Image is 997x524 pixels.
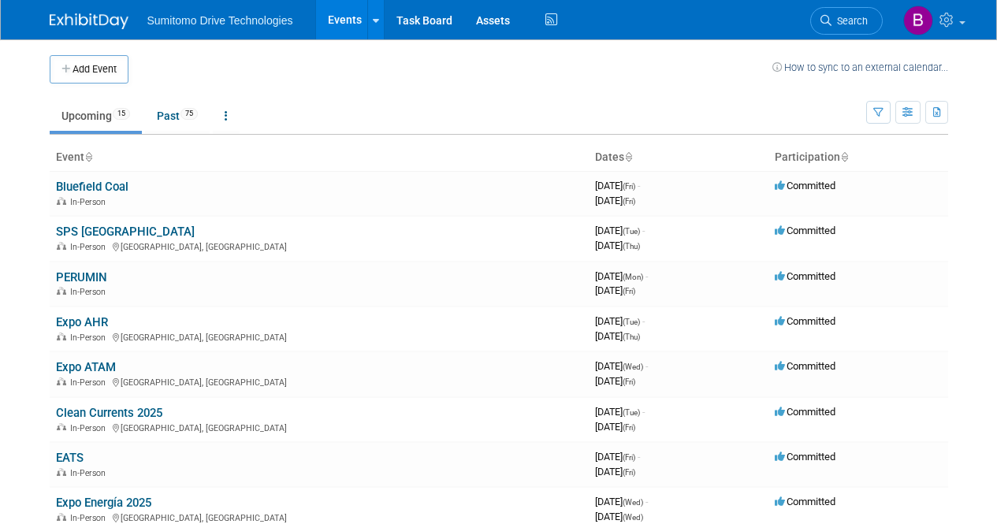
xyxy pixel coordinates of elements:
span: (Wed) [623,362,643,371]
a: Sort by Event Name [84,151,92,163]
span: (Fri) [623,468,635,477]
span: [DATE] [595,375,635,387]
img: Brittany Mitchell [903,6,933,35]
span: (Tue) [623,318,640,326]
img: In-Person Event [57,513,66,521]
a: How to sync to an external calendar... [772,61,948,73]
span: [DATE] [595,195,635,206]
span: Committed [775,180,835,191]
span: [DATE] [595,466,635,478]
span: (Wed) [623,513,643,522]
span: [DATE] [595,225,645,236]
span: [DATE] [595,406,645,418]
span: [DATE] [595,315,645,327]
span: (Fri) [623,423,635,432]
div: [GEOGRAPHIC_DATA], [GEOGRAPHIC_DATA] [56,511,582,523]
span: (Fri) [623,377,635,386]
span: (Thu) [623,242,640,251]
div: [GEOGRAPHIC_DATA], [GEOGRAPHIC_DATA] [56,240,582,252]
span: (Thu) [623,333,640,341]
span: - [638,180,640,191]
th: Dates [589,144,768,171]
span: Committed [775,225,835,236]
span: (Fri) [623,453,635,462]
a: SPS [GEOGRAPHIC_DATA] [56,225,195,239]
span: Committed [775,270,835,282]
span: (Fri) [623,287,635,295]
span: - [645,270,648,282]
span: - [642,225,645,236]
th: Event [50,144,589,171]
img: In-Person Event [57,377,66,385]
span: Committed [775,406,835,418]
span: Search [831,15,868,27]
span: In-Person [70,242,110,252]
a: Search [810,7,883,35]
span: - [645,496,648,507]
button: Add Event [50,55,128,84]
span: Committed [775,315,835,327]
span: Sumitomo Drive Technologies [147,14,293,27]
div: [GEOGRAPHIC_DATA], [GEOGRAPHIC_DATA] [56,421,582,433]
span: [DATE] [595,360,648,372]
span: In-Person [70,423,110,433]
div: [GEOGRAPHIC_DATA], [GEOGRAPHIC_DATA] [56,375,582,388]
a: EATS [56,451,84,465]
img: In-Person Event [57,242,66,250]
span: 75 [180,108,198,120]
img: In-Person Event [57,468,66,476]
span: In-Person [70,468,110,478]
span: [DATE] [595,451,640,463]
img: ExhibitDay [50,13,128,29]
a: Sort by Participation Type [840,151,848,163]
a: Upcoming15 [50,101,142,131]
span: Committed [775,451,835,463]
a: Clean Currents 2025 [56,406,162,420]
span: [DATE] [595,496,648,507]
span: (Wed) [623,498,643,507]
span: (Fri) [623,182,635,191]
a: Expo ATAM [56,360,116,374]
img: In-Person Event [57,423,66,431]
span: - [642,406,645,418]
span: [DATE] [595,240,640,251]
span: In-Person [70,377,110,388]
img: In-Person Event [57,287,66,295]
span: [DATE] [595,421,635,433]
span: [DATE] [595,330,640,342]
span: In-Person [70,513,110,523]
span: Committed [775,360,835,372]
span: In-Person [70,287,110,297]
span: [DATE] [595,284,635,296]
span: [DATE] [595,270,648,282]
span: Committed [775,496,835,507]
span: [DATE] [595,511,643,522]
img: In-Person Event [57,333,66,340]
span: (Tue) [623,408,640,417]
span: (Mon) [623,273,643,281]
th: Participation [768,144,948,171]
span: [DATE] [595,180,640,191]
img: In-Person Event [57,197,66,205]
a: Expo AHR [56,315,108,329]
div: [GEOGRAPHIC_DATA], [GEOGRAPHIC_DATA] [56,330,582,343]
span: - [642,315,645,327]
a: Sort by Start Date [624,151,632,163]
span: (Fri) [623,197,635,206]
span: In-Person [70,333,110,343]
span: - [645,360,648,372]
a: Past75 [145,101,210,131]
a: Expo Energía 2025 [56,496,151,510]
span: - [638,451,640,463]
span: 15 [113,108,130,120]
a: Bluefield Coal [56,180,128,194]
a: PERUMIN [56,270,107,284]
span: In-Person [70,197,110,207]
span: (Tue) [623,227,640,236]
